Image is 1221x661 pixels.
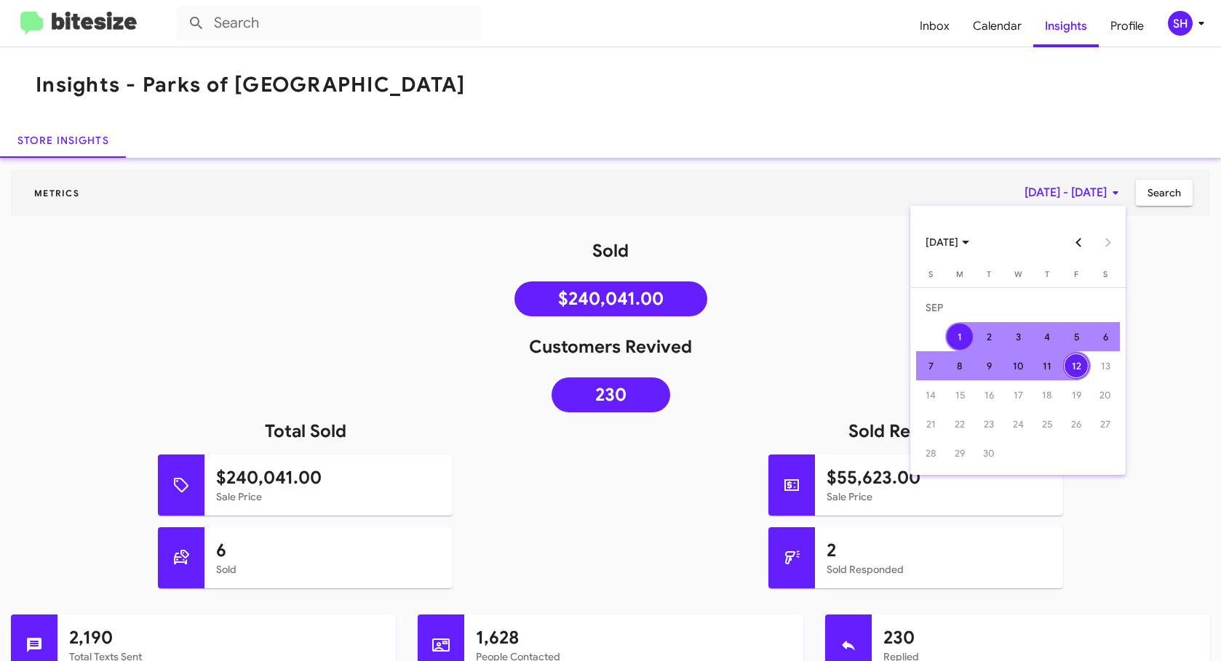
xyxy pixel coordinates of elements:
td: September 19, 2025 [1062,380,1091,409]
div: 23 [976,411,1002,437]
td: September 25, 2025 [1033,409,1062,438]
th: Wednesday [1003,267,1033,287]
div: 16 [976,382,1002,408]
td: September 3, 2025 [1003,322,1033,351]
div: 19 [1063,382,1089,408]
div: 26 [1063,411,1089,437]
th: Thursday [1033,267,1062,287]
th: Friday [1062,267,1091,287]
div: 21 [918,411,944,437]
div: 12 [1063,353,1089,379]
td: September 4, 2025 [1033,322,1062,351]
div: 8 [947,353,973,379]
td: September 5, 2025 [1062,322,1091,351]
div: 6 [1092,324,1118,350]
td: September 23, 2025 [974,409,1003,438]
div: 29 [947,440,973,466]
td: September 9, 2025 [974,351,1003,380]
td: September 20, 2025 [1091,380,1120,409]
td: September 22, 2025 [945,409,974,438]
td: September 27, 2025 [1091,409,1120,438]
td: September 16, 2025 [974,380,1003,409]
div: 25 [1034,411,1060,437]
td: September 7, 2025 [916,351,945,380]
td: September 1, 2025 [945,322,974,351]
div: 2 [976,324,1002,350]
td: September 29, 2025 [945,438,974,468]
th: Monday [945,267,974,287]
div: 18 [1034,382,1060,408]
td: September 18, 2025 [1033,380,1062,409]
td: SEP [916,293,1120,322]
div: 3 [1005,324,1031,350]
div: 10 [1005,353,1031,379]
div: 13 [1092,353,1118,379]
button: Next month [1093,228,1122,257]
div: 22 [947,411,973,437]
td: September 28, 2025 [916,438,945,468]
button: Choose month and year [914,228,981,257]
td: September 6, 2025 [1091,322,1120,351]
div: 24 [1005,411,1031,437]
td: September 12, 2025 [1062,351,1091,380]
th: Saturday [1091,267,1120,287]
div: 1 [947,324,973,350]
div: 5 [1063,324,1089,350]
th: Tuesday [974,267,1003,287]
td: September 26, 2025 [1062,409,1091,438]
td: September 2, 2025 [974,322,1003,351]
td: September 15, 2025 [945,380,974,409]
div: 28 [918,440,944,466]
div: 11 [1034,353,1060,379]
td: September 11, 2025 [1033,351,1062,380]
td: September 10, 2025 [1003,351,1033,380]
div: 4 [1034,324,1060,350]
div: 30 [976,440,1002,466]
td: September 30, 2025 [974,438,1003,468]
div: 20 [1092,382,1118,408]
div: 14 [918,382,944,408]
td: September 8, 2025 [945,351,974,380]
th: Sunday [916,267,945,287]
td: September 14, 2025 [916,380,945,409]
div: 17 [1005,382,1031,408]
td: September 21, 2025 [916,409,945,438]
td: September 24, 2025 [1003,409,1033,438]
td: September 13, 2025 [1091,351,1120,380]
td: September 17, 2025 [1003,380,1033,409]
span: [DATE] [926,229,969,255]
div: 7 [918,353,944,379]
div: 27 [1092,411,1118,437]
div: 9 [976,353,1002,379]
button: Previous month [1064,228,1093,257]
div: 15 [947,382,973,408]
